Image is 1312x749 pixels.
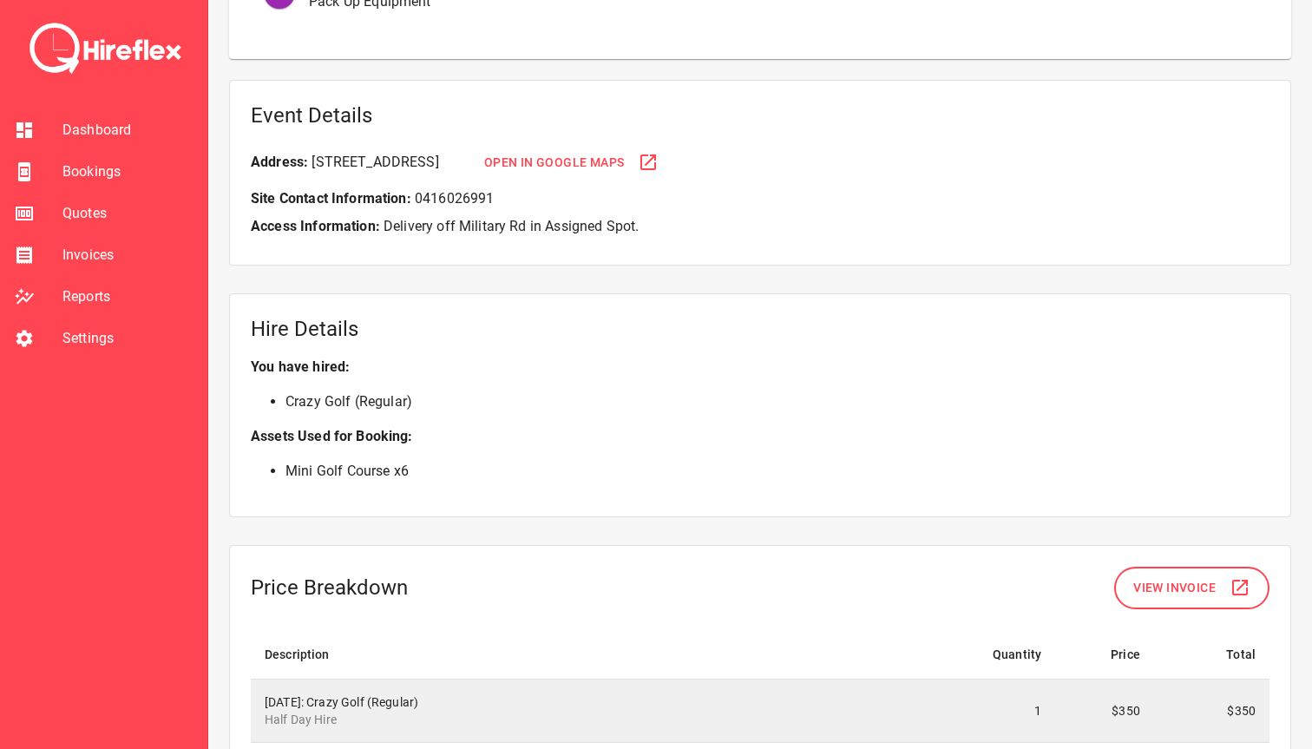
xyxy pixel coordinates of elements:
b: Access Information: [251,218,380,234]
th: Total [1154,630,1269,680]
span: Reports [62,286,194,307]
span: Open in Google Maps [484,152,625,174]
b: Address: [251,154,308,170]
span: Dashboard [62,120,194,141]
b: Site Contact Information: [251,190,411,207]
th: Description [251,630,922,680]
th: Price [1055,630,1154,680]
span: Quotes [62,203,194,224]
th: Quantity [922,630,1055,680]
div: [STREET_ADDRESS] [251,152,439,173]
span: Bookings [62,161,194,182]
span: View Invoice [1133,577,1216,599]
p: Delivery off Military Rd in Assigned Spot. [251,216,1269,237]
p: Half Day Hire [265,711,909,728]
span: Invoices [62,245,194,266]
li: Mini Golf Course x 6 [285,461,1269,482]
p: Assets Used for Booking: [251,426,1269,447]
td: 1 [922,679,1055,742]
h5: Price Breakdown [251,574,408,601]
h5: Hire Details [251,315,1269,343]
span: Settings [62,328,194,349]
li: Crazy Golf (Regular) [285,391,1269,412]
div: [DATE]: Crazy Golf (Regular) [265,693,909,728]
p: 0416026991 [251,188,1269,209]
h5: Event Details [251,102,1269,129]
td: $350 [1055,679,1154,742]
p: You have hired: [251,357,1269,378]
td: $350 [1154,679,1269,742]
button: Open in Google Maps [467,143,677,182]
button: View Invoice [1114,567,1269,609]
